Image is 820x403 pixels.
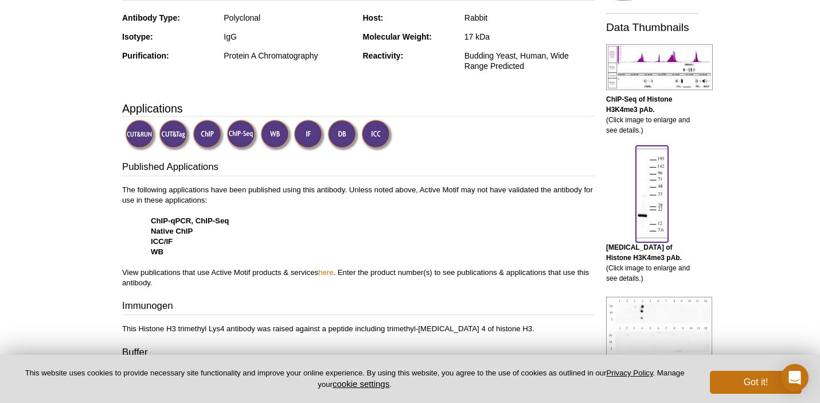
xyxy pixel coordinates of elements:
div: Rabbit [464,13,595,23]
img: Immunocytochemistry Validated [361,119,393,151]
p: The following applications have been published using this antibody. Unless noted above, Active Mo... [122,185,595,288]
b: ChIP-Seq of Histone H3K4me3 pAb. [606,95,672,114]
strong: Purification: [122,51,169,60]
h3: Immunogen [122,299,595,315]
b: [MEDICAL_DATA] of Histone H3K4me3 pAb. [606,243,682,262]
img: Histone H3K4me3 antibody (pAb) tested by Western blot. [636,149,668,238]
img: Dot Blot Validated [327,119,359,151]
img: Histone H3K4me3 antibody (pAb) tested by ChIP-Seq. [606,44,713,90]
strong: Isotype: [122,32,153,41]
p: This Histone H3 trimethyl Lys4 antibody was raised against a peptide including trimethyl-[MEDICAL... [122,324,595,334]
button: Got it! [710,371,802,394]
strong: ICC/IF [151,237,173,246]
div: 17 kDa [464,32,595,42]
p: (Click image to enlarge and see details.) [606,94,698,135]
a: Privacy Policy [606,369,653,377]
h2: Data Thumbnails [606,22,698,33]
div: Polyclonal [224,13,354,23]
img: Western Blot Validated [260,119,292,151]
h3: Applications [122,100,595,117]
a: here [318,268,333,277]
strong: Host: [363,13,384,22]
div: Open Intercom Messenger [781,364,809,392]
strong: Molecular Weight: [363,32,432,41]
strong: Reactivity: [363,51,404,60]
p: This website uses cookies to provide necessary site functionality and improve your online experie... [18,368,691,390]
div: Protein A Chromatography [224,51,354,61]
img: ChIP Validated [193,119,224,151]
button: cookie settings [333,379,389,389]
img: CUT&Tag Validated [159,119,190,151]
h3: Published Applications [122,160,595,176]
h3: Buffer [122,346,595,362]
img: Immunofluorescence Validated [294,119,325,151]
div: IgG [224,32,354,42]
strong: Native ChIP [151,227,193,235]
strong: Antibody Type: [122,13,180,22]
strong: ChIP-qPCR, ChIP-Seq [151,216,229,225]
div: Budding Yeast, Human, Wide Range Predicted [464,51,595,71]
img: ChIP-Seq Validated [227,119,258,151]
img: Histone H3K4me3 antibody (pAb) tested by dot blot analysis. [606,297,712,355]
img: CUT&RUN Validated [125,119,157,151]
p: (Click image to enlarge and see details.) [606,242,698,284]
strong: WB [151,247,163,256]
